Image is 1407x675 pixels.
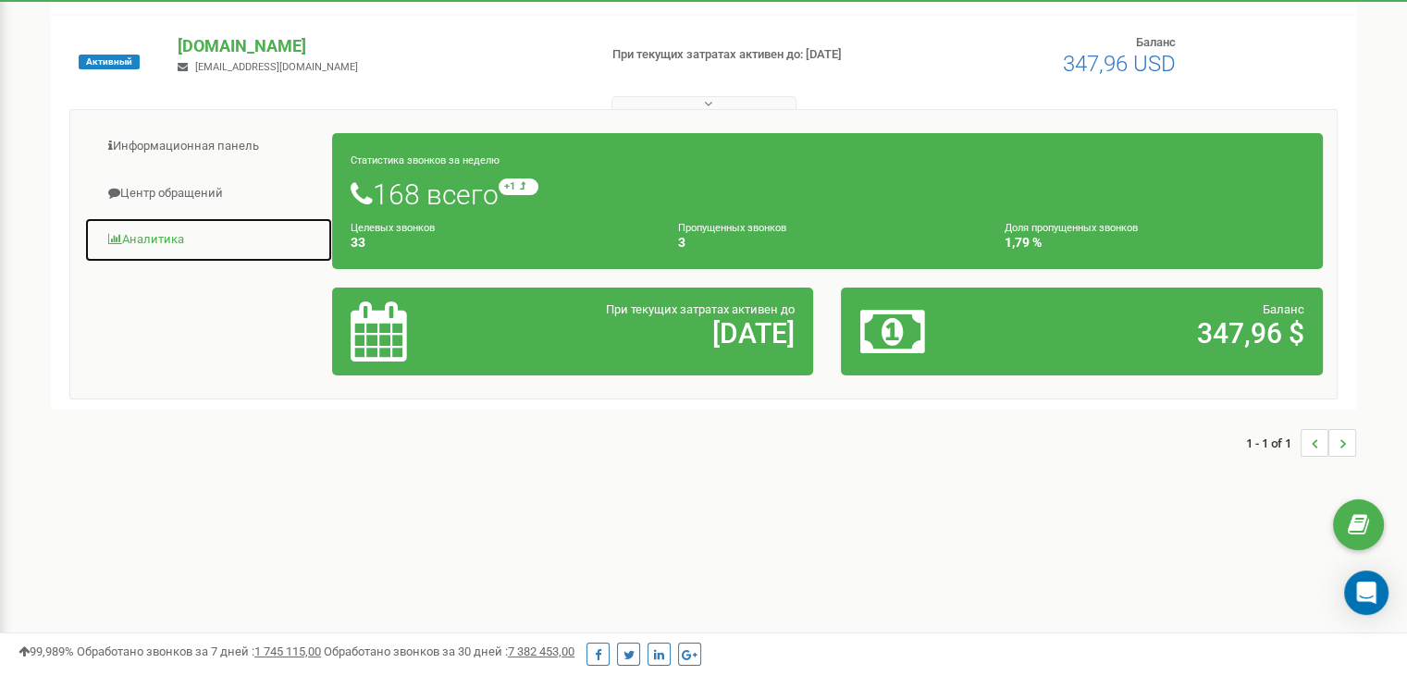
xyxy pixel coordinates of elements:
[606,302,795,316] span: При текущих затратах активен до
[499,178,538,195] small: +1
[254,644,321,658] u: 1 745 115,00
[84,217,333,263] a: Аналитика
[1005,222,1138,234] small: Доля пропущенных звонков
[678,236,978,250] h4: 3
[195,61,358,73] span: [EMAIL_ADDRESS][DOMAIN_NAME]
[1136,35,1176,49] span: Баланс
[1246,429,1301,457] span: 1 - 1 of 1
[19,644,74,658] span: 99,989%
[351,236,650,250] h4: 33
[1344,571,1388,615] div: Open Intercom Messenger
[508,644,574,658] u: 7 382 453,00
[324,644,574,658] span: Обработано звонков за 30 дней :
[1063,51,1176,77] span: 347,96 USD
[1263,302,1304,316] span: Баланс
[84,124,333,169] a: Информационная панель
[1018,318,1304,349] h2: 347,96 $
[1246,411,1356,475] nav: ...
[351,222,435,234] small: Целевых звонков
[678,222,786,234] small: Пропущенных звонков
[77,644,321,658] span: Обработано звонков за 7 дней :
[351,154,500,166] small: Статистика звонков за неделю
[178,34,582,58] p: [DOMAIN_NAME]
[84,171,333,216] a: Центр обращений
[1005,236,1304,250] h4: 1,79 %
[508,318,795,349] h2: [DATE]
[351,178,1304,210] h1: 168 всего
[79,55,140,69] span: Активный
[612,46,908,64] p: При текущих затратах активен до: [DATE]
